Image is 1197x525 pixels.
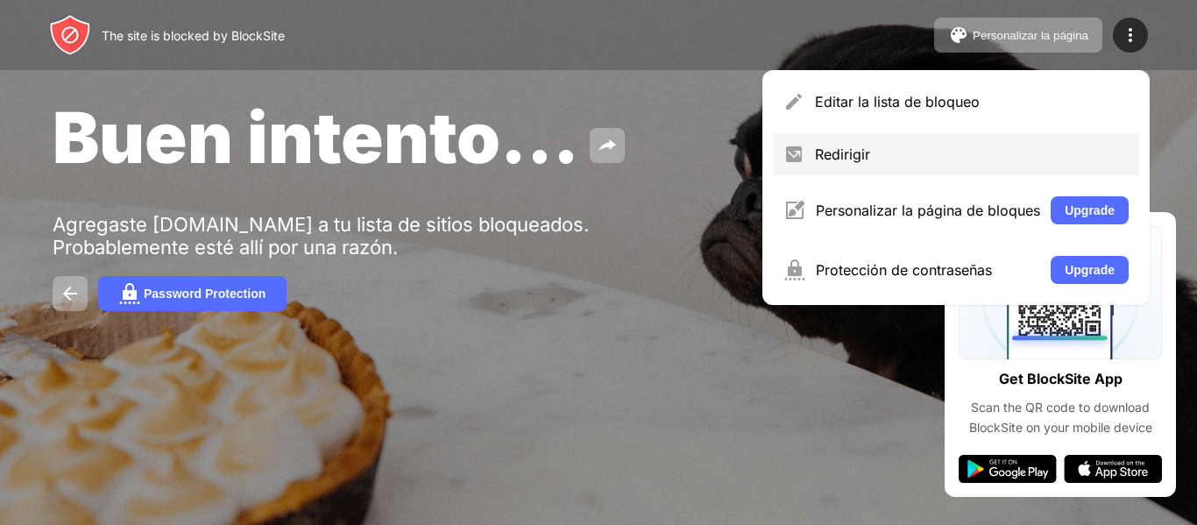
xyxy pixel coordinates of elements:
div: Protección de contraseñas [816,261,1040,279]
span: Buen intento... [53,95,579,180]
div: Scan the QR code to download BlockSite on your mobile device [959,398,1162,437]
img: menu-pencil.svg [783,91,804,112]
div: Personalizar la página de bloques [816,202,1040,219]
button: Password Protection [98,276,287,311]
div: Personalizar la página [973,29,1088,42]
img: menu-icon.svg [1120,25,1141,46]
div: Editar la lista de bloqueo [815,93,1129,110]
div: The site is blocked by BlockSite [102,28,285,43]
img: menu-redirect.svg [783,144,804,165]
button: Upgrade [1051,196,1129,224]
img: share.svg [597,135,618,156]
img: menu-customize.svg [783,200,805,221]
img: app-store.svg [1064,455,1162,483]
img: password.svg [119,283,140,304]
button: Personalizar la página [934,18,1102,53]
div: Password Protection [144,287,266,301]
button: Upgrade [1051,256,1129,284]
div: Redirigir [815,145,1129,163]
div: Agregaste [DOMAIN_NAME] a tu lista de sitios bloqueados. Probablemente esté allí por una razón. [53,213,594,259]
img: google-play.svg [959,455,1057,483]
img: menu-password.svg [783,259,805,280]
img: header-logo.svg [49,14,91,56]
img: pallet.svg [948,25,969,46]
img: back.svg [60,283,81,304]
